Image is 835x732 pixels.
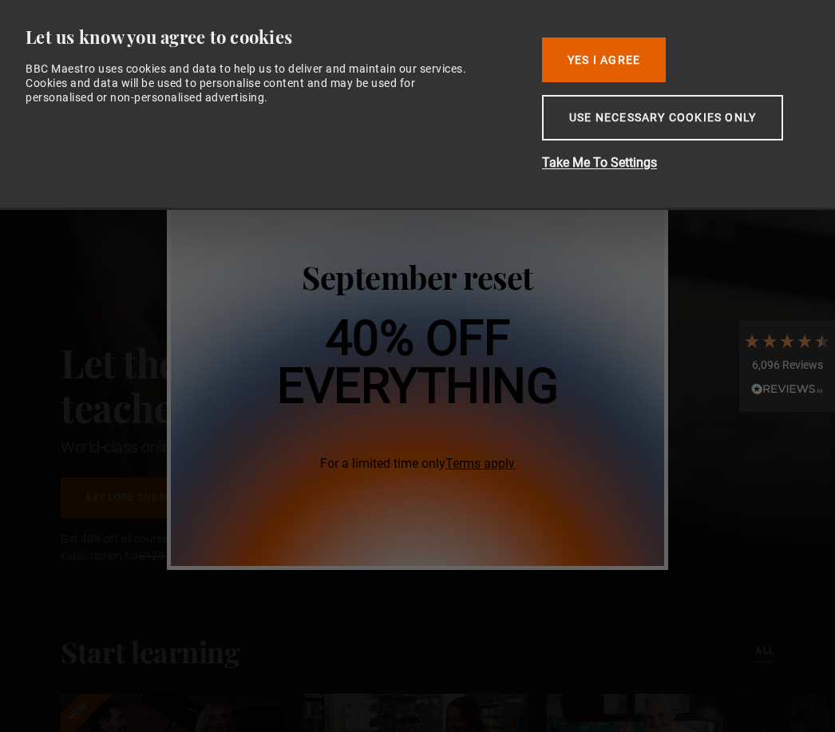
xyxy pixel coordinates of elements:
div: 6,096 ReviewsRead All Reviews [739,320,835,413]
span: September reset [302,255,533,298]
div: BBC Maestro uses cookies and data to help us to deliver and maintain our services. Cookies and da... [26,61,468,105]
button: Yes I Agree [542,38,666,82]
span: For a limited time only [195,454,640,473]
div: 4.7 Stars [743,332,831,350]
button: Take Me To Settings [542,153,797,172]
button: Use necessary cookies only [542,95,783,140]
img: 40% off everything [171,167,664,566]
h1: 40% off everything [195,315,640,410]
div: Read All Reviews [743,381,831,400]
div: Let us know you agree to cookies [26,26,517,49]
a: Terms apply [445,456,515,471]
img: REVIEWS.io [751,383,823,394]
div: 6,096 Reviews [743,358,831,374]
